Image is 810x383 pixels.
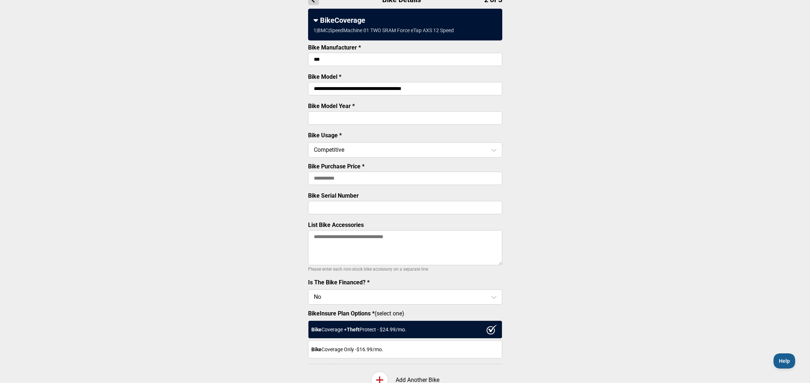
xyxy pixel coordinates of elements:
label: Bike Purchase Price * [308,163,364,170]
div: 1 | BMC | SpeedMachine 01 TWO SRAM Force eTap AXS 12 Speed [314,27,454,33]
strong: Bike [311,347,321,352]
label: Bike Usage * [308,132,342,139]
label: (select one) [308,310,502,317]
iframe: Toggle Customer Support [773,353,796,369]
div: Coverage + Protect - $ 24.99 /mo. [308,320,502,339]
strong: Bike [311,327,321,332]
strong: BikeInsure Plan Options * [308,310,375,317]
label: Bike Model Year * [308,103,355,109]
div: BikeCoverage [314,16,497,25]
p: Please enter each non-stock bike accessory on a separate line [308,265,502,274]
label: Bike Model * [308,73,341,80]
label: Is The Bike Financed? * [308,279,370,286]
strong: Theft [347,327,359,332]
div: Coverage Only - $16.99 /mo. [308,340,502,358]
img: ux1sgP1Haf775SAghJI38DyDlYP+32lKFAAAAAElFTkSuQmCC [486,324,497,335]
label: List Bike Accessories [308,221,364,228]
label: Bike Manufacturer * [308,44,361,51]
label: Bike Serial Number [308,192,359,199]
